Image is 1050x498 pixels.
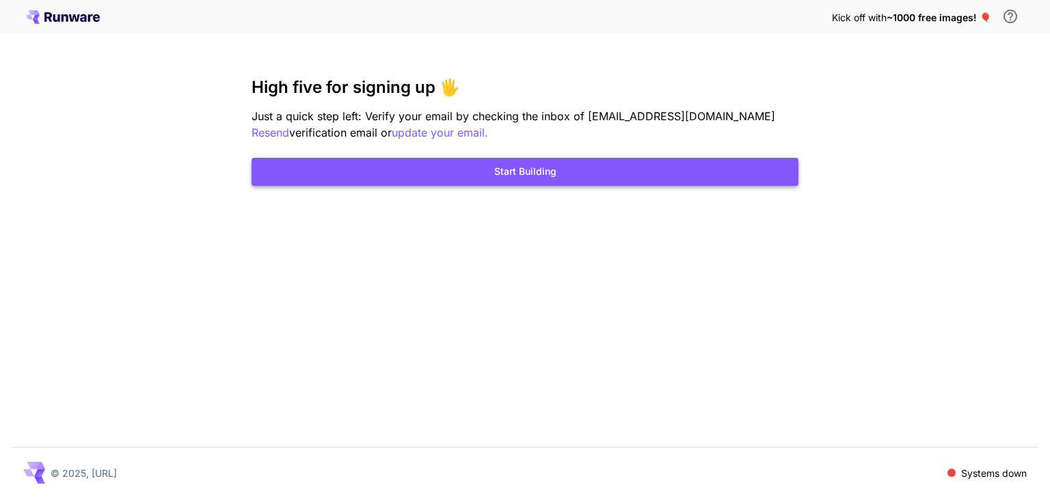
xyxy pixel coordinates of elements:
span: ~1000 free images! 🎈 [887,12,991,23]
button: In order to qualify for free credit, you need to sign up with a business email address and click ... [997,3,1024,30]
p: © 2025, [URL] [51,466,117,480]
button: Resend [252,124,289,141]
p: Systems down [961,466,1027,480]
span: Kick off with [832,12,887,23]
button: Start Building [252,158,798,186]
h3: High five for signing up 🖐️ [252,78,798,97]
button: update your email. [392,124,488,141]
span: Just a quick step left: Verify your email by checking the inbox of [EMAIL_ADDRESS][DOMAIN_NAME] [252,109,775,123]
span: verification email or [289,126,392,139]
